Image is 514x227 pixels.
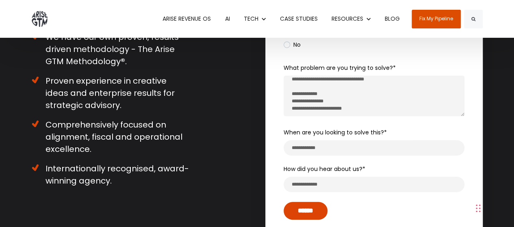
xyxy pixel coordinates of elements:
[32,11,48,27] img: ARISE GTM logo grey
[32,75,190,111] li: Proven experience in creative ideas and enterprise results for strategic advisory.
[244,15,258,23] span: TECH
[284,165,362,173] span: How did you hear about us?
[464,10,483,28] button: Search
[284,41,301,49] span: No
[476,196,481,221] div: Drag
[121,56,125,67] strong: ®
[32,31,190,67] li: We have our own proven, results-driven methodology - The Arise GTM Methodology .
[473,188,514,227] iframe: Chat Widget
[32,119,190,155] li: Comprehensively focused on alignment, fiscal and operational excellence.
[284,128,384,136] span: When are you looking to solve this?
[412,10,461,28] a: Fix My Pipeline
[284,64,393,72] span: What problem are you trying to solve?
[32,162,190,187] li: Internationally recognised, award-winning agency.
[332,15,363,23] span: RESOURCES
